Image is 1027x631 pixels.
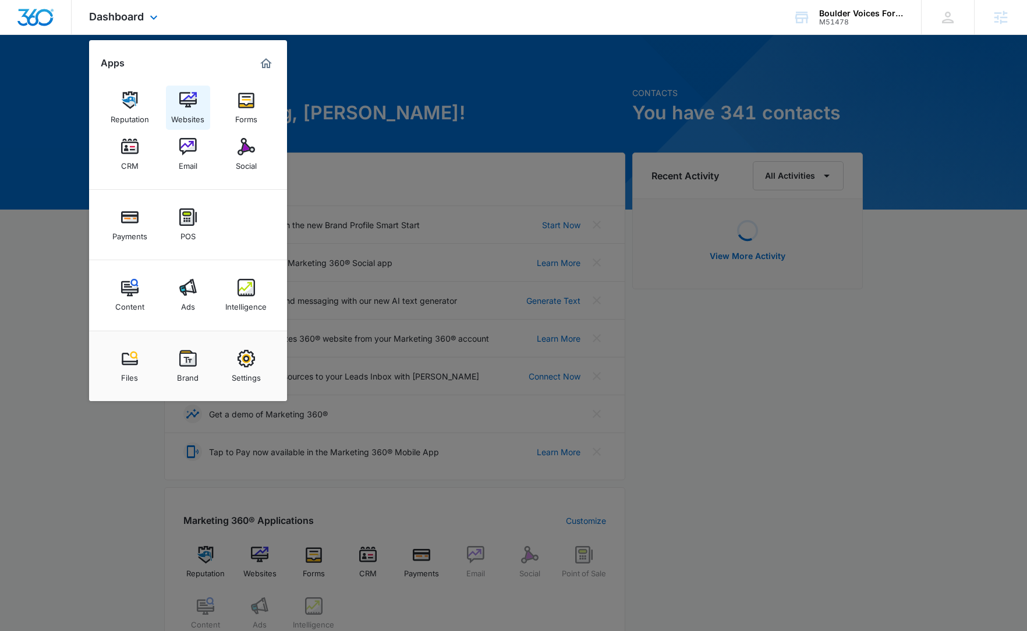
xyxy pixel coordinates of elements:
[819,18,904,26] div: account id
[224,344,268,388] a: Settings
[171,109,204,124] div: Websites
[115,296,144,311] div: Content
[177,367,199,382] div: Brand
[224,86,268,130] a: Forms
[166,86,210,130] a: Websites
[111,109,149,124] div: Reputation
[89,10,144,23] span: Dashboard
[257,54,275,73] a: Marketing 360® Dashboard
[235,109,257,124] div: Forms
[181,296,195,311] div: Ads
[166,344,210,388] a: Brand
[180,226,196,241] div: POS
[108,86,152,130] a: Reputation
[108,132,152,176] a: CRM
[166,132,210,176] a: Email
[224,132,268,176] a: Social
[236,155,257,171] div: Social
[121,155,139,171] div: CRM
[224,273,268,317] a: Intelligence
[819,9,904,18] div: account name
[225,296,267,311] div: Intelligence
[101,58,125,69] h2: Apps
[108,344,152,388] a: Files
[232,367,261,382] div: Settings
[121,367,138,382] div: Files
[166,203,210,247] a: POS
[166,273,210,317] a: Ads
[112,226,147,241] div: Payments
[108,273,152,317] a: Content
[108,203,152,247] a: Payments
[179,155,197,171] div: Email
